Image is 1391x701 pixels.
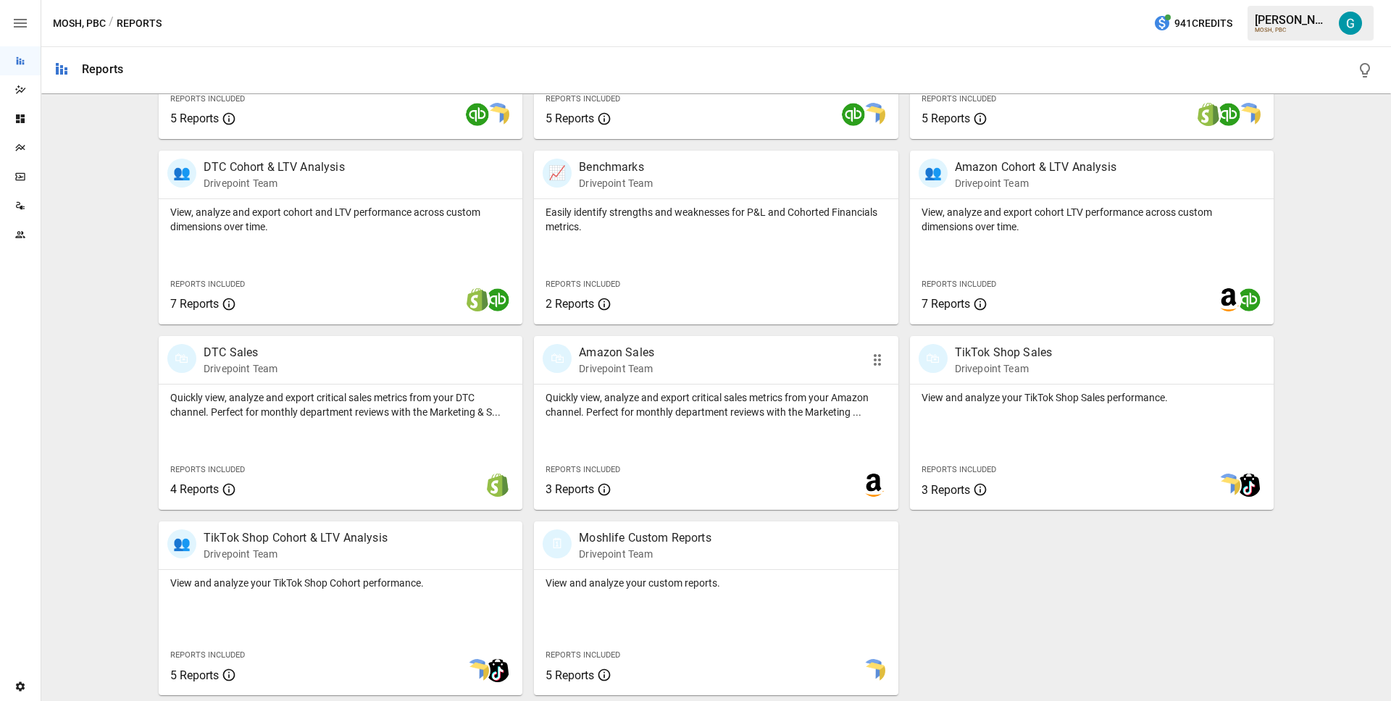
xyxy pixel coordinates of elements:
img: quickbooks [486,288,509,311]
img: quickbooks [842,103,865,126]
p: Amazon Sales [579,344,654,361]
p: View and analyze your TikTok Shop Cohort performance. [170,576,511,590]
p: View, analyze and export cohort and LTV performance across custom dimensions over time. [170,205,511,234]
div: / [109,14,114,33]
img: quickbooks [1217,103,1240,126]
span: 941 Credits [1174,14,1232,33]
p: DTC Sales [204,344,277,361]
div: 🗓 [543,529,572,558]
span: 5 Reports [546,668,594,682]
img: shopify [486,474,509,497]
img: amazon [862,474,885,497]
p: View and analyze your custom reports. [546,576,886,590]
p: Drivepoint Team [955,361,1053,376]
span: 3 Reports [922,483,970,497]
p: Quickly view, analyze and export critical sales metrics from your DTC channel. Perfect for monthl... [170,390,511,419]
span: 7 Reports [922,297,970,311]
p: Benchmarks [579,159,653,176]
img: smart model [1217,474,1240,497]
img: shopify [1197,103,1220,126]
div: MOSH, PBC [1255,27,1330,33]
p: Drivepoint Team [579,547,711,561]
div: 👥 [167,159,196,188]
img: smart model [1237,103,1261,126]
p: Amazon Cohort & LTV Analysis [955,159,1116,176]
p: Quickly view, analyze and export critical sales metrics from your Amazon channel. Perfect for mon... [546,390,886,419]
p: Drivepoint Team [204,361,277,376]
img: smart model [466,659,489,682]
span: Reports Included [546,465,620,474]
span: 5 Reports [546,112,594,125]
span: 5 Reports [922,112,970,125]
img: smart model [862,103,885,126]
p: Drivepoint Team [579,176,653,190]
p: Easily identify strengths and weaknesses for P&L and Cohorted Financials metrics. [546,205,886,234]
div: 📈 [543,159,572,188]
img: amazon [1217,288,1240,311]
span: Reports Included [546,280,620,289]
div: [PERSON_NAME] [1255,13,1330,27]
p: View and analyze your TikTok Shop Sales performance. [922,390,1262,405]
div: 👥 [167,529,196,558]
div: 🛍 [167,344,196,373]
p: Drivepoint Team [204,176,345,190]
span: Reports Included [170,280,245,289]
span: 2 Reports [546,297,594,311]
span: Reports Included [170,94,245,104]
span: 3 Reports [546,482,594,496]
span: Reports Included [922,465,996,474]
div: 👥 [919,159,948,188]
img: smart model [486,103,509,126]
img: quickbooks [466,103,489,126]
img: smart model [862,659,885,682]
p: Drivepoint Team [579,361,654,376]
div: 🛍 [543,344,572,373]
span: Reports Included [546,94,620,104]
button: 941Credits [1148,10,1238,37]
span: Reports Included [922,280,996,289]
p: Drivepoint Team [955,176,1116,190]
img: tiktok [486,659,509,682]
button: MOSH, PBC [53,14,106,33]
img: shopify [466,288,489,311]
span: Reports Included [170,465,245,474]
img: quickbooks [1237,288,1261,311]
img: Gavin Acres [1339,12,1362,35]
span: Reports Included [922,94,996,104]
div: 🛍 [919,344,948,373]
span: Reports Included [170,650,245,660]
span: 4 Reports [170,482,219,496]
span: 7 Reports [170,297,219,311]
span: 5 Reports [170,112,219,125]
p: Drivepoint Team [204,547,388,561]
p: Moshlife Custom Reports [579,529,711,547]
p: TikTok Shop Cohort & LTV Analysis [204,529,388,547]
img: tiktok [1237,474,1261,497]
p: DTC Cohort & LTV Analysis [204,159,345,176]
button: Gavin Acres [1330,3,1371,43]
p: TikTok Shop Sales [955,344,1053,361]
div: Reports [82,62,123,76]
span: 5 Reports [170,668,219,682]
span: Reports Included [546,650,620,660]
p: View, analyze and export cohort LTV performance across custom dimensions over time. [922,205,1262,234]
